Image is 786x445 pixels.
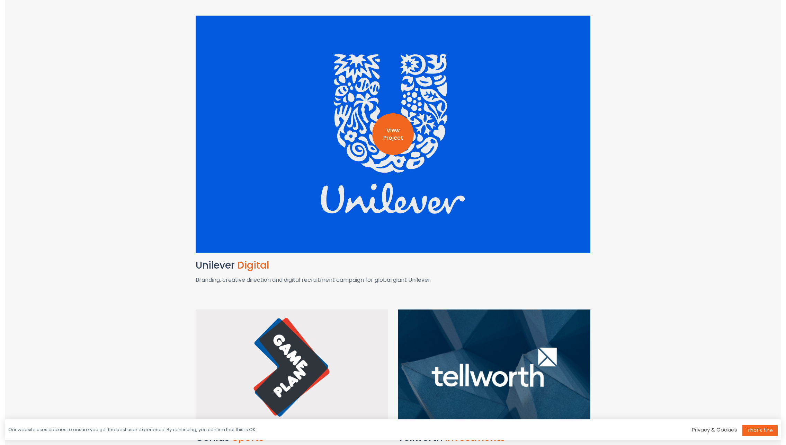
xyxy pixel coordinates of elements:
[196,260,590,271] h2: Unilever Digital
[196,433,388,443] h2: Genius Sports
[372,127,414,142] p: View Project
[8,427,257,433] div: Our website uses cookies to ensure you get the best user experience. By continuing, you confirm t...
[398,433,590,443] h2: Tellworth Investments
[196,16,590,253] a: View Project
[196,275,590,285] p: Branding, creative direction and digital recruitment campaign for global giant Unilever.
[237,259,269,272] span: Digital
[692,426,737,433] a: Privacy & Cookies
[742,425,778,436] a: That's fine
[196,259,235,272] span: Unilever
